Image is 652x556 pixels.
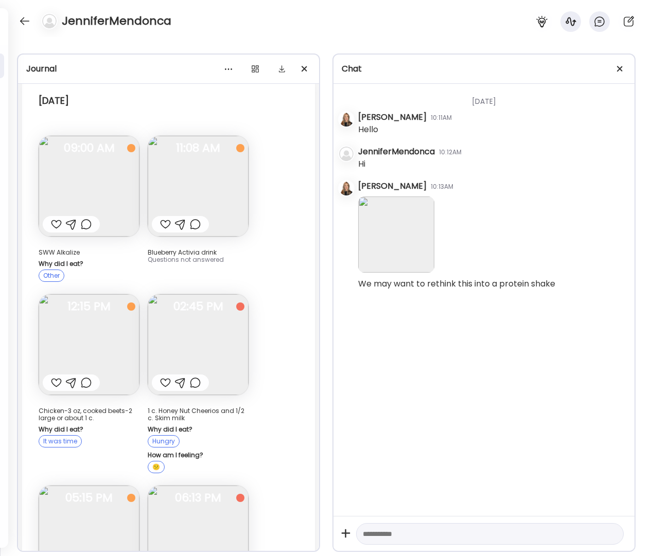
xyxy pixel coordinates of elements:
div: It was time [39,435,82,447]
div: 😕 [148,461,165,473]
span: 06:13 PM [148,493,249,503]
h4: JenniferMendonca [62,13,171,29]
div: We may want to rethink this into a protein shake [358,278,555,290]
img: images%2FhTWL1UBjihWZBvuxS4CFXhMyrrr1%2FpOLzyvFkVkTkenCUVW9E%2FxLiyMN1EEyKxnCz1VK4Q_240 [39,294,139,395]
img: images%2FhTWL1UBjihWZBvuxS4CFXhMyrrr1%2FmerBO0Z2oYSZ2hkW8D9t%2FyWpUv9vlPCi9StVGOVFs_240 [39,136,139,237]
div: Hello [358,123,378,136]
div: [PERSON_NAME] [358,180,427,192]
div: Chicken-3 oz, cooked beets-2 large or about 1 c. [39,407,139,422]
img: images%2FhTWL1UBjihWZBvuxS4CFXhMyrrr1%2FsD3u0e8PAAfVKeCAGAid%2FwH39YXAeLYtr1Vm7IikG_240 [148,294,249,395]
img: avatars%2FC7qqOxmwlCb4p938VsoDHlkq1VT2 [339,181,354,195]
div: 10:11AM [431,113,452,122]
div: [PERSON_NAME] [358,111,427,123]
div: [DATE] [39,95,69,107]
div: Other [39,270,64,282]
div: Why did I eat? [148,426,249,433]
span: Questions not answered [148,255,224,264]
span: 05:15 PM [39,493,139,503]
img: bg-avatar-default.svg [339,147,354,161]
span: 12:15 PM [39,302,139,311]
div: Why did I eat? [39,426,139,433]
div: Chat [342,63,626,75]
img: avatars%2FC7qqOxmwlCb4p938VsoDHlkq1VT2 [339,112,354,127]
div: 1 c. Honey Nut Cheerios and 1/2 c. Skim milk [148,407,249,422]
div: Why did I eat? [39,260,139,267]
div: 10:12AM [439,148,462,157]
img: images%2FhTWL1UBjihWZBvuxS4CFXhMyrrr1%2Fik6voHL8dmAMgKUqtuTA%2Flp1wuPX6RXHdHaPf5EHU_240 [148,136,249,237]
img: images%2FhTWL1UBjihWZBvuxS4CFXhMyrrr1%2Fik6voHL8dmAMgKUqtuTA%2Flp1wuPX6RXHdHaPf5EHU_240 [358,196,434,273]
div: Journal [26,63,311,75]
div: Blueberry Activia drink [148,249,249,256]
span: 11:08 AM [148,144,249,153]
div: How am I feeling? [148,452,249,459]
div: JenniferMendonca [358,146,435,158]
div: SWW Alkalize [39,249,139,256]
div: 10:13AM [431,182,453,191]
div: Hungry [148,435,180,447]
div: Hi [358,158,365,170]
span: 02:45 PM [148,302,249,311]
span: 09:00 AM [39,144,139,153]
img: bg-avatar-default.svg [42,14,57,28]
div: [DATE] [358,84,626,111]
